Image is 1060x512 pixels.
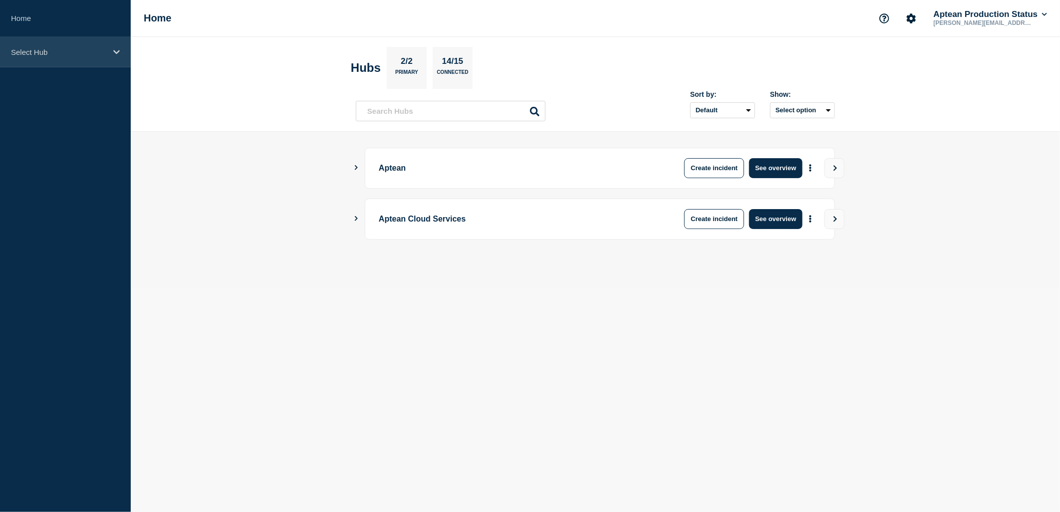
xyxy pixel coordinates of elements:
[770,90,835,98] div: Show:
[397,56,417,69] p: 2/2
[356,101,545,121] input: Search Hubs
[824,158,844,178] button: View
[684,158,744,178] button: Create incident
[824,209,844,229] button: View
[690,102,755,118] select: Sort by
[379,209,655,229] p: Aptean Cloud Services
[749,158,802,178] button: See overview
[874,8,895,29] button: Support
[438,56,467,69] p: 14/15
[379,158,655,178] p: Aptean
[354,215,359,223] button: Show Connected Hubs
[144,12,172,24] h1: Home
[901,8,922,29] button: Account settings
[395,69,418,80] p: Primary
[932,19,1036,26] p: [PERSON_NAME][EMAIL_ADDRESS][DOMAIN_NAME]
[932,9,1049,19] button: Aptean Production Status
[749,209,802,229] button: See overview
[770,102,835,118] button: Select option
[684,209,744,229] button: Create incident
[354,164,359,172] button: Show Connected Hubs
[690,90,755,98] div: Sort by:
[11,48,107,56] p: Select Hub
[437,69,468,80] p: Connected
[804,159,817,177] button: More actions
[351,61,381,75] h2: Hubs
[804,210,817,228] button: More actions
